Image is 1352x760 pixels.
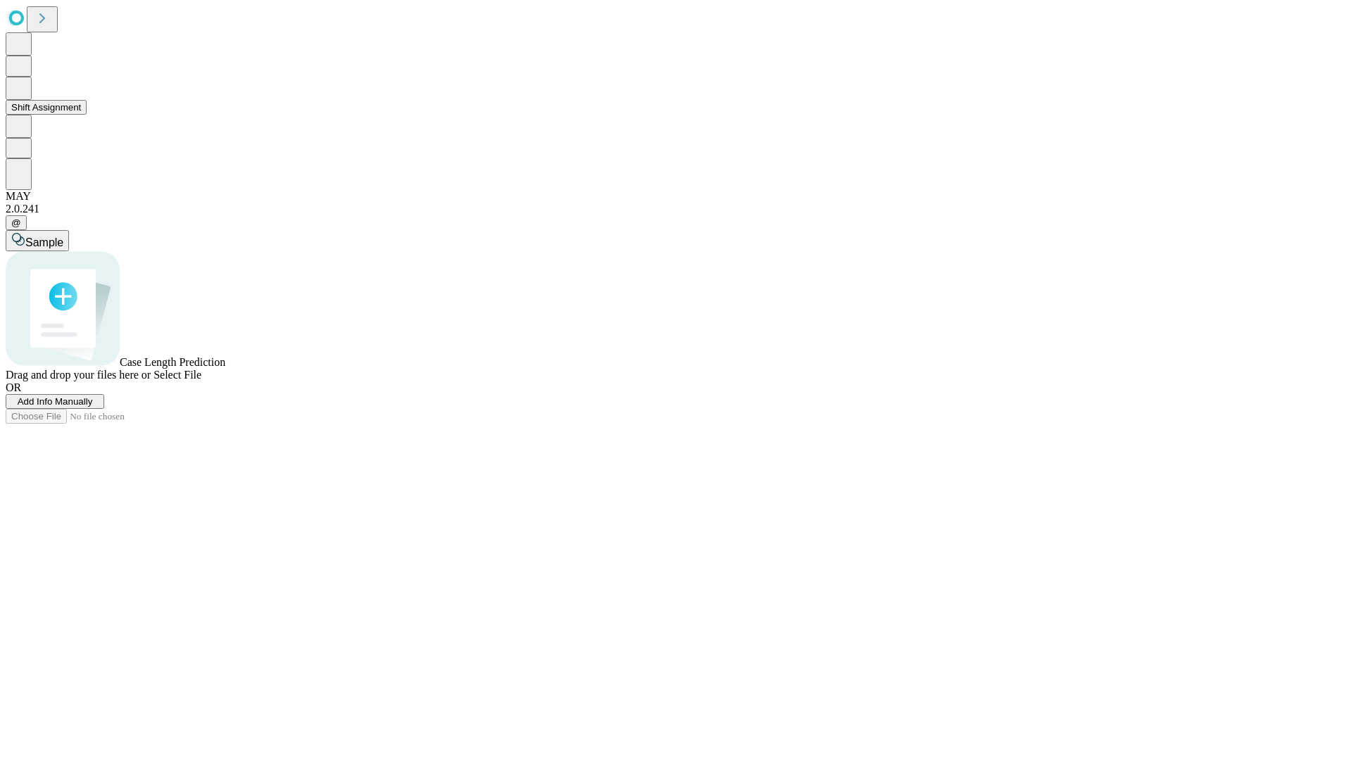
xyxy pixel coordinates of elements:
[6,215,27,230] button: @
[6,203,1346,215] div: 2.0.241
[6,394,104,409] button: Add Info Manually
[6,381,21,393] span: OR
[6,190,1346,203] div: MAY
[120,356,225,368] span: Case Length Prediction
[11,217,21,228] span: @
[154,369,201,381] span: Select File
[25,236,63,248] span: Sample
[6,369,151,381] span: Drag and drop your files here or
[6,230,69,251] button: Sample
[6,100,87,115] button: Shift Assignment
[18,396,93,407] span: Add Info Manually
